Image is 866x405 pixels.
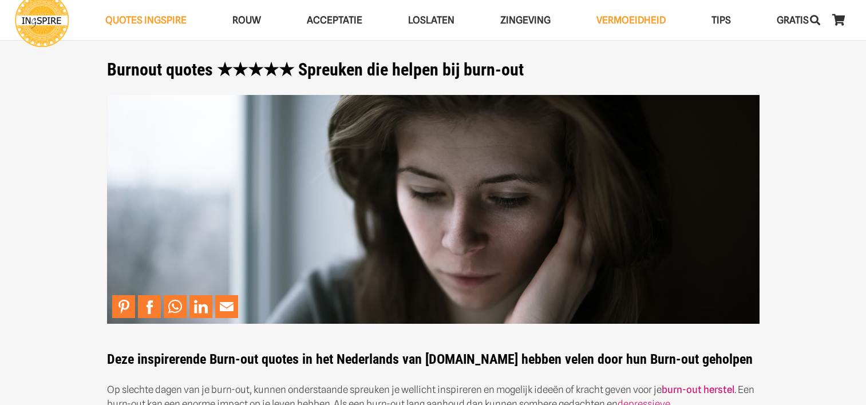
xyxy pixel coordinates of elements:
a: VERMOEIDHEIDVERMOEIDHEID Menu [574,6,689,35]
span: VERMOEIDHEID [596,14,666,26]
strong: Deze inspirerende Burn-out quotes in het Nederlands van [DOMAIN_NAME] hebben velen door hun Burn-... [107,351,753,367]
a: AcceptatieAcceptatie Menu [284,6,385,35]
span: Acceptatie [307,14,362,26]
span: QUOTES INGSPIRE [105,14,187,26]
span: Loslaten [408,14,454,26]
a: Share to WhatsApp [164,295,187,318]
h1: Burnout quotes ★★★★★ Spreuken die helpen bij burn-out [107,59,760,80]
a: burn-out herstel [662,384,734,395]
img: Omgaan met negatieve gedachten en belemmerende valse overtuigingen en scriptpatronen - ingspire [107,95,760,324]
li: Pinterest [112,295,138,318]
a: Zoeken [804,6,827,34]
span: TIPS [711,14,731,26]
li: Facebook [138,295,164,318]
li: WhatsApp [164,295,189,318]
a: GRATISGRATIS Menu [754,6,832,35]
a: Mail to Email This [215,295,238,318]
a: ZingevingZingeving Menu [477,6,574,35]
a: TIPSTIPS Menu [689,6,754,35]
a: Pin to Pinterest [112,295,135,318]
a: ROUWROUW Menu [209,6,284,35]
span: ROUW [232,14,261,26]
a: Share to LinkedIn [189,295,212,318]
li: LinkedIn [189,295,215,318]
li: Email This [215,295,241,318]
span: Zingeving [500,14,551,26]
span: GRATIS [777,14,809,26]
a: Share to Facebook [138,295,161,318]
a: LoslatenLoslaten Menu [385,6,477,35]
a: QUOTES INGSPIREQUOTES INGSPIRE Menu [82,6,209,35]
